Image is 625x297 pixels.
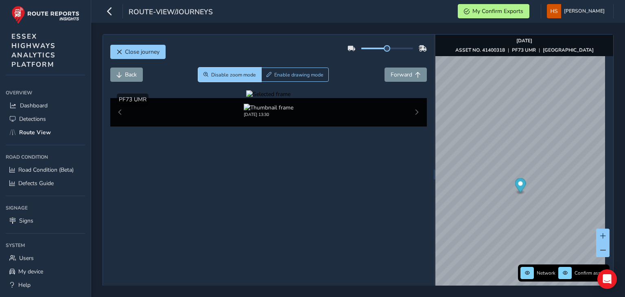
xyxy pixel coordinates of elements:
a: Users [6,251,85,265]
div: | | [455,47,594,53]
span: Enable drawing mode [274,72,323,78]
img: diamond-layout [547,4,561,18]
span: My Confirm Exports [472,7,523,15]
button: My Confirm Exports [458,4,529,18]
a: Detections [6,112,85,126]
span: Detections [19,115,46,123]
span: Road Condition (Beta) [18,166,74,174]
strong: [DATE] [516,37,532,44]
a: Dashboard [6,99,85,112]
span: Back [125,71,137,79]
div: Map marker [515,178,526,195]
a: Defects Guide [6,177,85,190]
span: Confirm assets [575,270,607,276]
span: ESSEX HIGHWAYS ANALYTICS PLATFORM [11,32,56,69]
span: Disable zoom mode [211,72,256,78]
span: My device [18,268,43,275]
button: Back [110,68,143,82]
strong: ASSET NO. 41400318 [455,47,505,53]
div: Road Condition [6,151,85,163]
span: Help [18,281,31,289]
div: [DATE] 13:30 [244,111,293,118]
span: Dashboard [20,102,48,109]
span: Network [537,270,555,276]
div: Open Intercom Messenger [597,269,617,289]
span: Users [19,254,34,262]
a: Signs [6,214,85,227]
strong: [GEOGRAPHIC_DATA] [543,47,594,53]
button: [PERSON_NAME] [547,4,608,18]
a: Route View [6,126,85,139]
span: Forward [391,71,412,79]
button: Close journey [110,45,166,59]
div: Overview [6,87,85,99]
img: rr logo [11,6,79,24]
div: System [6,239,85,251]
span: PF73 UMR [119,96,146,103]
span: Close journey [125,48,160,56]
div: Signage [6,202,85,214]
button: Draw [261,68,329,82]
a: My device [6,265,85,278]
strong: PF73 UMR [512,47,536,53]
span: Defects Guide [18,179,54,187]
span: Route View [19,129,51,136]
a: Road Condition (Beta) [6,163,85,177]
span: Signs [19,217,33,225]
span: [PERSON_NAME] [564,4,605,18]
button: Zoom [198,68,261,82]
button: Forward [385,68,427,82]
span: route-view/journeys [129,7,213,18]
a: Help [6,278,85,292]
img: Thumbnail frame [244,104,293,111]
